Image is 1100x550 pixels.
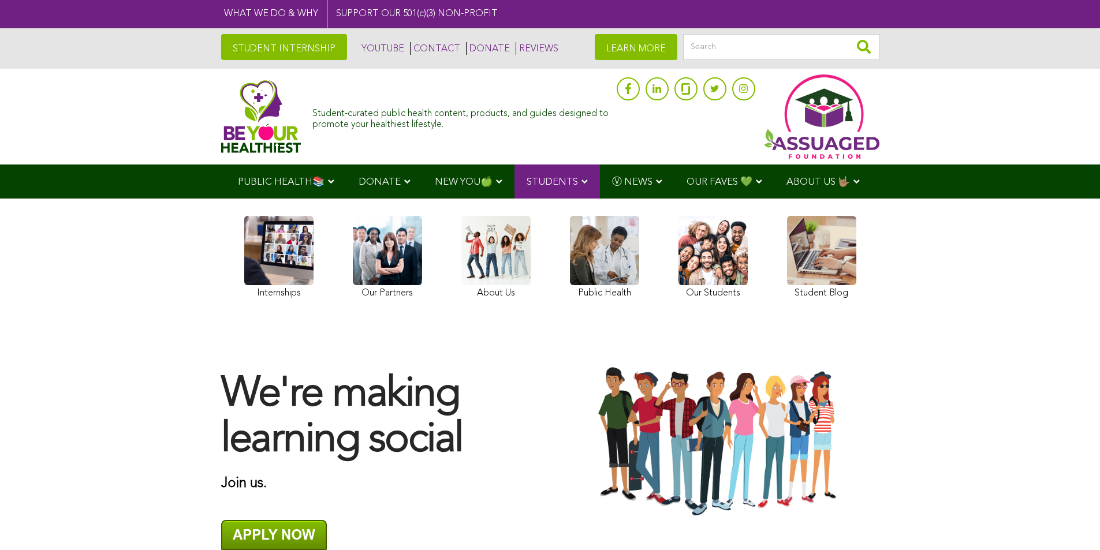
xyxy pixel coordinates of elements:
span: OUR FAVES 💚 [687,177,752,187]
a: YOUTUBE [359,42,404,55]
a: CONTACT [410,42,460,55]
a: REVIEWS [516,42,558,55]
div: Student-curated public health content, products, and guides designed to promote your healthiest l... [312,103,610,130]
span: ABOUT US 🤟🏽 [786,177,850,187]
strong: Join us. [221,477,267,491]
span: Ⓥ NEWS [612,177,652,187]
a: STUDENT INTERNSHIP [221,34,347,60]
div: Navigation Menu [221,164,879,199]
span: NEW YOU🍏 [435,177,493,187]
a: DONATE [466,42,510,55]
input: Search [683,34,879,60]
span: PUBLIC HEALTH📚 [238,177,325,187]
span: STUDENTS [527,177,578,187]
img: Group-Of-Students-Assuaged [562,365,879,518]
h1: We're making learning social [221,372,539,463]
a: LEARN MORE [595,34,677,60]
img: Assuaged App [764,74,879,159]
img: glassdoor [681,83,689,95]
span: DONATE [359,177,401,187]
iframe: Chat Widget [1042,495,1100,550]
img: Assuaged [221,80,301,153]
